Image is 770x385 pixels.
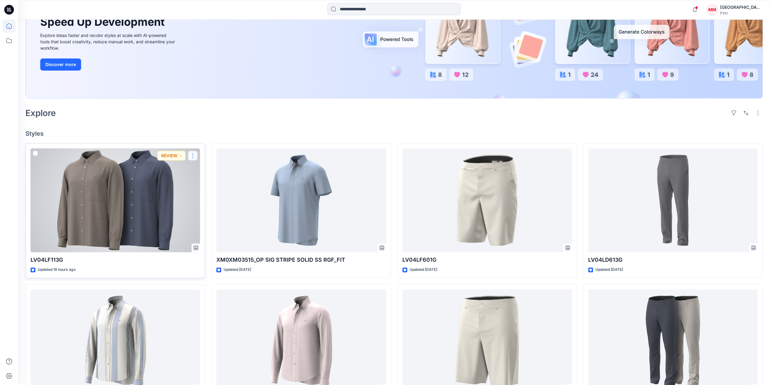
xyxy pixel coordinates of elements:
[224,267,251,273] p: Updated [DATE]
[720,4,762,11] div: [GEOGRAPHIC_DATA][PERSON_NAME][GEOGRAPHIC_DATA]
[595,267,623,273] p: Updated [DATE]
[588,148,758,252] a: LV04LD613G
[38,267,76,273] p: Updated 19 hours ago
[25,130,763,137] h4: Styles
[40,32,176,51] div: Explore ideas faster and recolor styles at scale with AI-powered tools that boost creativity, red...
[410,267,437,273] p: Updated [DATE]
[402,148,572,252] a: LV04LF601G
[25,108,56,118] h2: Explore
[707,4,718,15] div: MM
[40,58,176,71] a: Discover more
[216,256,386,264] p: XM0XM03515_OP SIG STRIPE SOLID SS RGF_FIT
[31,256,200,264] p: LV04LF113G
[31,148,200,252] a: LV04LF113G
[40,58,81,71] button: Discover more
[402,256,572,264] p: LV04LF601G
[216,148,386,252] a: XM0XM03515_OP SIG STRIPE SOLID SS RGF_FIT
[720,11,762,15] div: PVH
[588,256,758,264] p: LV04LD613G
